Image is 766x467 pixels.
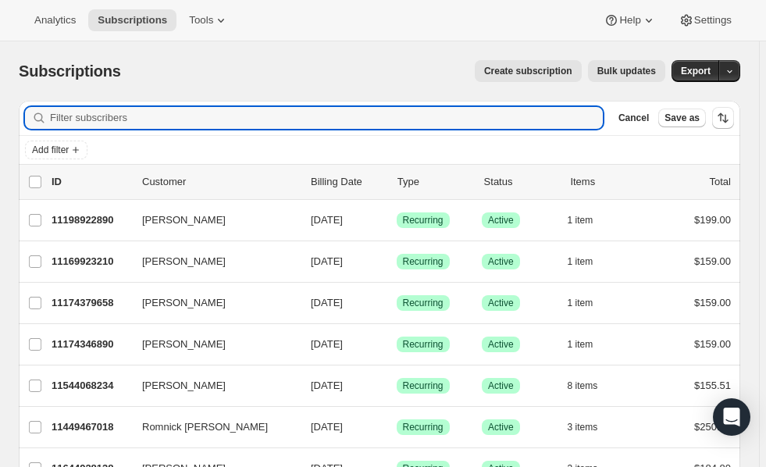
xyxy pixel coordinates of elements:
[568,421,598,433] span: 3 items
[484,174,558,190] p: Status
[694,214,731,226] span: $199.00
[25,141,87,159] button: Add filter
[568,333,611,355] button: 1 item
[568,214,593,226] span: 1 item
[52,333,731,355] div: 11174346890[PERSON_NAME][DATE]SuccessRecurringSuccessActive1 item$159.00
[133,415,289,440] button: Romnick [PERSON_NAME]
[311,174,385,190] p: Billing Date
[52,174,731,190] div: IDCustomerBilling DateTypeStatusItemsTotal
[142,378,226,394] span: [PERSON_NAME]
[133,291,289,315] button: [PERSON_NAME]
[142,254,226,269] span: [PERSON_NAME]
[311,421,343,433] span: [DATE]
[19,62,121,80] span: Subscriptions
[52,378,130,394] p: 11544068234
[694,380,731,391] span: $155.51
[133,208,289,233] button: [PERSON_NAME]
[694,14,732,27] span: Settings
[568,416,615,438] button: 3 items
[658,109,706,127] button: Save as
[189,14,213,27] span: Tools
[311,255,343,267] span: [DATE]
[488,255,514,268] span: Active
[570,174,644,190] div: Items
[568,375,615,397] button: 8 items
[98,14,167,27] span: Subscriptions
[681,65,711,77] span: Export
[588,60,665,82] button: Bulk updates
[594,9,665,31] button: Help
[568,292,611,314] button: 1 item
[52,254,130,269] p: 11169923210
[180,9,238,31] button: Tools
[488,297,514,309] span: Active
[488,338,514,351] span: Active
[568,209,611,231] button: 1 item
[568,251,611,273] button: 1 item
[311,214,343,226] span: [DATE]
[403,297,444,309] span: Recurring
[142,295,226,311] span: [PERSON_NAME]
[568,255,593,268] span: 1 item
[568,380,598,392] span: 8 items
[488,421,514,433] span: Active
[88,9,176,31] button: Subscriptions
[672,60,720,82] button: Export
[694,421,731,433] span: $250.60
[50,107,603,129] input: Filter subscribers
[52,295,130,311] p: 11174379658
[52,416,731,438] div: 11449467018Romnick [PERSON_NAME][DATE]SuccessRecurringSuccessActive3 items$250.60
[403,338,444,351] span: Recurring
[568,338,593,351] span: 1 item
[52,337,130,352] p: 11174346890
[311,380,343,391] span: [DATE]
[619,14,640,27] span: Help
[311,297,343,308] span: [DATE]
[311,338,343,350] span: [DATE]
[669,9,741,31] button: Settings
[142,174,298,190] p: Customer
[133,249,289,274] button: [PERSON_NAME]
[618,112,649,124] span: Cancel
[484,65,572,77] span: Create subscription
[403,380,444,392] span: Recurring
[133,373,289,398] button: [PERSON_NAME]
[597,65,656,77] span: Bulk updates
[397,174,472,190] div: Type
[34,14,76,27] span: Analytics
[32,144,69,156] span: Add filter
[488,380,514,392] span: Active
[403,255,444,268] span: Recurring
[694,297,731,308] span: $159.00
[710,174,731,190] p: Total
[475,60,582,82] button: Create subscription
[712,107,734,129] button: Sort the results
[488,214,514,226] span: Active
[612,109,655,127] button: Cancel
[52,174,130,190] p: ID
[52,251,731,273] div: 11169923210[PERSON_NAME][DATE]SuccessRecurringSuccessActive1 item$159.00
[52,419,130,435] p: 11449467018
[52,375,731,397] div: 11544068234[PERSON_NAME][DATE]SuccessRecurringSuccessActive8 items$155.51
[52,212,130,228] p: 11198922890
[568,297,593,309] span: 1 item
[52,209,731,231] div: 11198922890[PERSON_NAME][DATE]SuccessRecurringSuccessActive1 item$199.00
[25,9,85,31] button: Analytics
[52,292,731,314] div: 11174379658[PERSON_NAME][DATE]SuccessRecurringSuccessActive1 item$159.00
[142,337,226,352] span: [PERSON_NAME]
[664,112,700,124] span: Save as
[694,255,731,267] span: $159.00
[713,398,750,436] div: Open Intercom Messenger
[142,419,268,435] span: Romnick [PERSON_NAME]
[694,338,731,350] span: $159.00
[403,421,444,433] span: Recurring
[133,332,289,357] button: [PERSON_NAME]
[142,212,226,228] span: [PERSON_NAME]
[403,214,444,226] span: Recurring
